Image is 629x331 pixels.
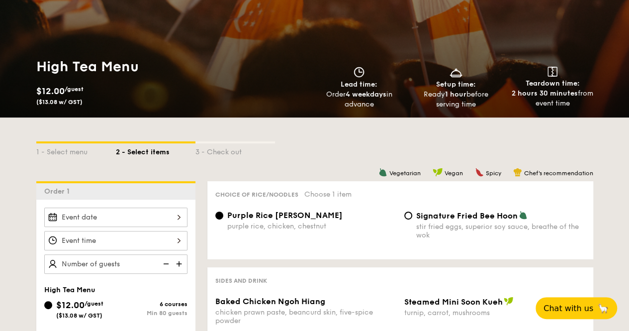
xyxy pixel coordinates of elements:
span: Sides and Drink [215,277,267,284]
span: Steamed Mini Soon Kueh [404,297,503,307]
span: High Tea Menu [44,286,95,294]
div: 1 - Select menu [36,143,116,157]
img: icon-vegetarian.fe4039eb.svg [519,211,528,220]
input: Signature Fried Bee Hoonstir fried eggs, superior soy sauce, breathe of the wok [404,212,412,220]
span: $12.00 [36,86,65,97]
input: $12.00/guest($13.08 w/ GST)6 coursesMin 80 guests [44,301,52,309]
input: Purple Rice [PERSON_NAME]purple rice, chicken, chestnut [215,212,223,220]
h1: High Tea Menu [36,58,311,76]
input: Event date [44,208,187,227]
span: Spicy [486,170,501,177]
img: icon-vegan.f8ff3823.svg [504,297,514,306]
input: Event time [44,231,187,250]
span: ($13.08 w/ GST) [36,99,83,106]
img: icon-dish.430c3a2e.svg [449,67,463,78]
img: icon-chef-hat.a58ddaea.svg [513,168,522,177]
img: icon-teardown.65201eee.svg [547,67,557,77]
img: icon-reduce.1d2dbef1.svg [158,254,173,273]
div: Ready before serving time [411,90,500,110]
span: 🦙 [597,303,609,314]
div: Order in advance [315,90,404,110]
span: Setup time: [436,80,476,89]
div: 6 courses [116,301,187,308]
div: turnip, carrot, mushrooms [404,309,585,317]
div: 2 - Select items [116,143,195,157]
div: Min 80 guests [116,310,187,317]
img: icon-add.58712e84.svg [173,254,187,273]
span: Order 1 [44,187,74,196]
img: icon-vegan.f8ff3823.svg [433,168,443,177]
div: 3 - Check out [195,143,275,157]
span: Choose 1 item [304,190,352,199]
span: Vegan [445,170,463,177]
div: purple rice, chicken, chestnut [227,222,396,230]
button: Chat with us🦙 [536,297,617,319]
span: Baked Chicken Ngoh Hiang [215,297,325,306]
span: $12.00 [56,300,85,311]
span: Signature Fried Bee Hoon [416,211,518,221]
img: icon-vegetarian.fe4039eb.svg [378,168,387,177]
span: Choice of rice/noodles [215,191,298,198]
strong: 2 hours 30 minutes [512,89,578,98]
img: icon-clock.2db775ea.svg [352,67,366,78]
span: ($13.08 w/ GST) [56,312,102,319]
div: from event time [508,89,597,109]
div: stir fried eggs, superior soy sauce, breathe of the wok [416,222,585,239]
strong: 4 weekdays [345,90,386,99]
strong: 1 hour [445,90,466,99]
span: Lead time: [341,80,377,89]
input: Number of guests [44,254,187,274]
span: Chat with us [543,304,593,313]
div: chicken prawn paste, beancurd skin, five-spice powder [215,308,396,325]
span: /guest [65,86,84,93]
span: Teardown time: [526,79,580,88]
span: Purple Rice [PERSON_NAME] [227,211,343,220]
span: Chef's recommendation [524,170,593,177]
span: /guest [85,300,103,307]
span: Vegetarian [389,170,421,177]
img: icon-spicy.37a8142b.svg [475,168,484,177]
